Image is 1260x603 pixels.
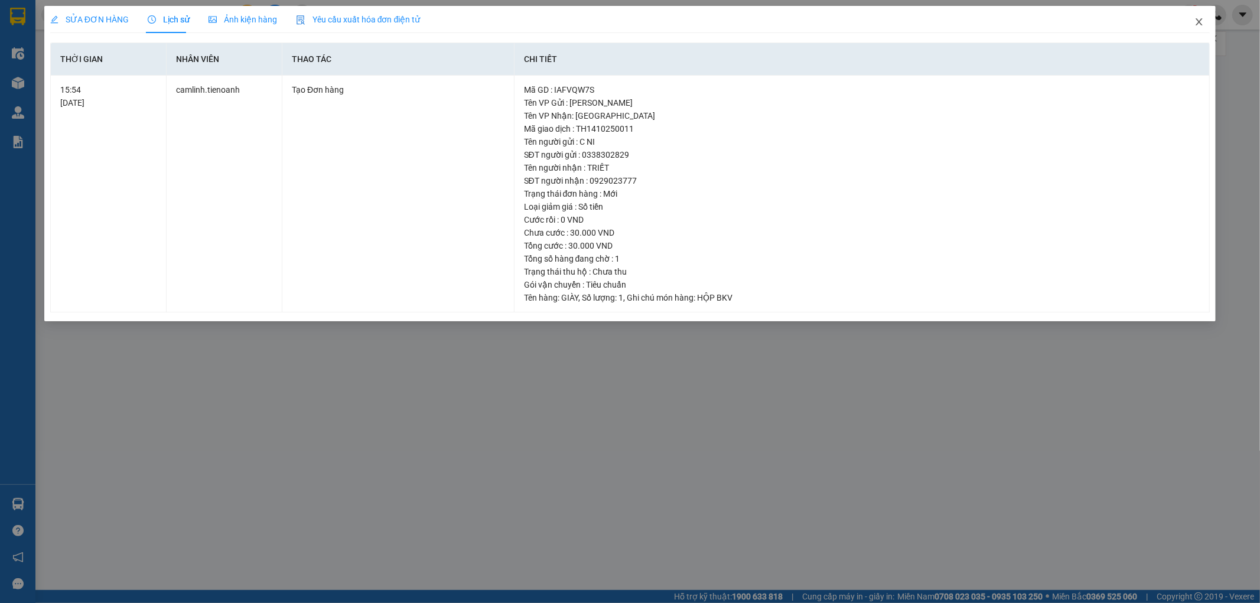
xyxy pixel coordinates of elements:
[209,15,277,24] span: Ảnh kiện hàng
[296,15,421,24] span: Yêu cầu xuất hóa đơn điện tử
[148,15,190,24] span: Lịch sử
[524,252,1200,265] div: Tổng số hàng đang chờ : 1
[524,96,1200,109] div: Tên VP Gửi : [PERSON_NAME]
[524,109,1200,122] div: Tên VP Nhận: [GEOGRAPHIC_DATA]
[524,213,1200,226] div: Cước rồi : 0 VND
[148,15,156,24] span: clock-circle
[524,291,1200,304] div: Tên hàng: , Số lượng: , Ghi chú món hàng:
[524,135,1200,148] div: Tên người gửi : C NI
[524,265,1200,278] div: Trạng thái thu hộ : Chưa thu
[51,43,167,76] th: Thời gian
[524,83,1200,96] div: Mã GD : IAFVQW7S
[524,174,1200,187] div: SĐT người nhận : 0929023777
[697,293,732,302] span: HỘP BKV
[167,43,282,76] th: Nhân viên
[50,15,129,24] span: SỬA ĐƠN HÀNG
[50,15,58,24] span: edit
[524,226,1200,239] div: Chưa cước : 30.000 VND
[282,43,515,76] th: Thao tác
[167,76,282,312] td: camlinh.tienoanh
[515,43,1210,76] th: Chi tiết
[524,122,1200,135] div: Mã giao dịch : TH1410250011
[524,239,1200,252] div: Tổng cước : 30.000 VND
[524,148,1200,161] div: SĐT người gửi : 0338302829
[524,187,1200,200] div: Trạng thái đơn hàng : Mới
[292,83,504,96] div: Tạo Đơn hàng
[1183,6,1216,39] button: Close
[524,200,1200,213] div: Loại giảm giá : Số tiền
[561,293,578,302] span: GIÀY
[209,15,217,24] span: picture
[618,293,623,302] span: 1
[1194,17,1204,27] span: close
[60,83,157,109] div: 15:54 [DATE]
[524,278,1200,291] div: Gói vận chuyển : Tiêu chuẩn
[296,15,305,25] img: icon
[524,161,1200,174] div: Tên người nhận : TRIẾT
